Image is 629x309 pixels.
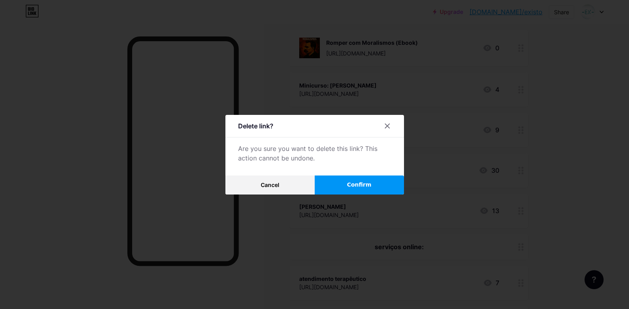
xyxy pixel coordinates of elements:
[261,181,279,188] span: Cancel
[238,121,273,131] div: Delete link?
[238,144,391,163] div: Are you sure you want to delete this link? This action cannot be undone.
[315,175,404,195] button: Confirm
[225,175,315,195] button: Cancel
[347,181,371,189] span: Confirm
